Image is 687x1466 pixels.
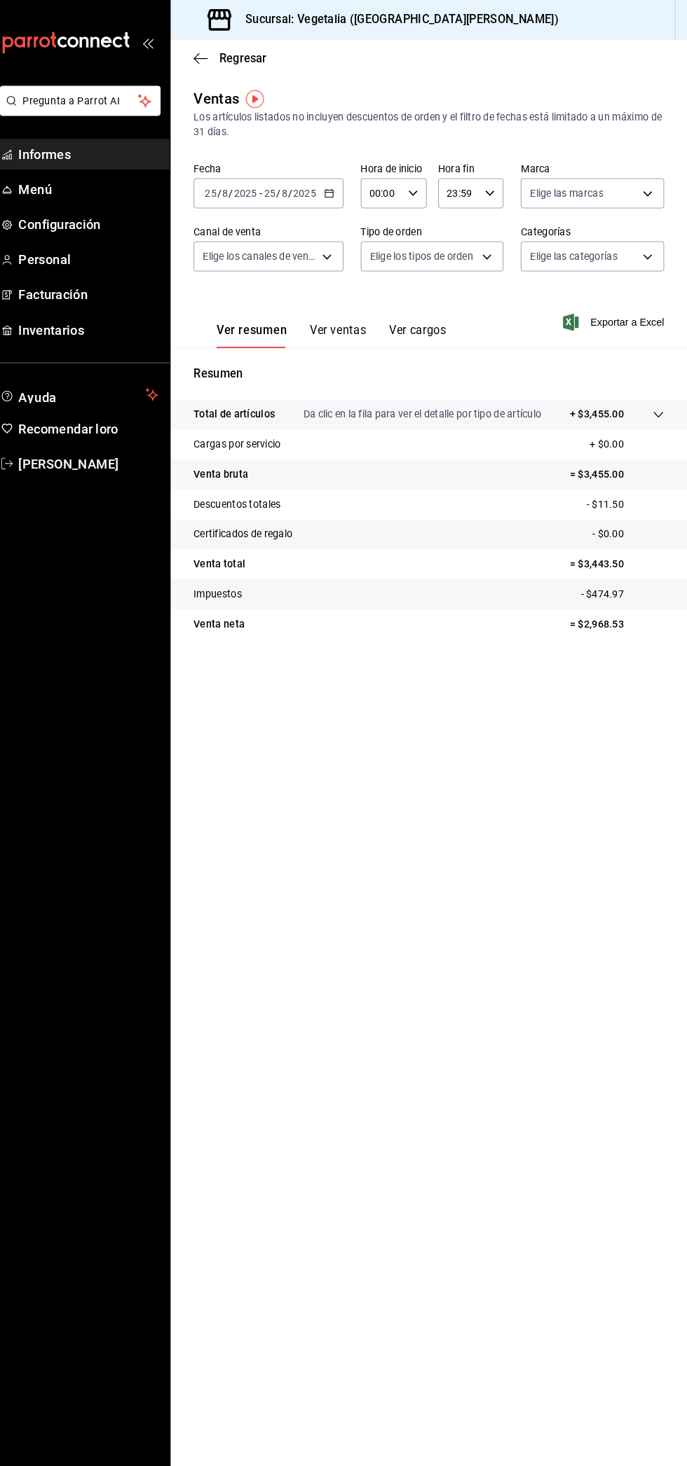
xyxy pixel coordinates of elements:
font: Ver ventas [318,317,374,330]
font: Pregunta a Parrot AI [38,93,133,104]
font: Hora de inicio [368,160,428,171]
font: / [297,184,301,195]
font: / [228,184,232,195]
font: [PERSON_NAME] [34,446,132,461]
input: -- [290,184,297,195]
font: - $474.97 [583,575,625,586]
font: Venta total [205,546,255,557]
font: Categorías [524,221,573,233]
font: Sugerir nueva función [17,1447,116,1458]
img: Tooltip marker [256,88,273,106]
font: Marca [524,160,553,171]
button: Exportar a Excel [569,307,665,324]
font: / [285,184,290,195]
font: Canal de venta [205,221,271,233]
font: = $3,443.50 [573,546,625,557]
font: Elige los tipos de orden [377,245,478,256]
font: Da clic en la fila para ver el detalle por tipo de artículo [312,399,545,410]
font: Fecha [205,160,232,171]
input: -- [232,184,239,195]
font: Personal [34,247,85,261]
button: abrir_cajón_menú [154,36,165,48]
font: Ayuda [34,381,72,396]
input: ---- [301,184,325,195]
button: Pregunta a Parrot AI [15,84,172,113]
font: Tipo de orden [368,221,428,233]
font: Resumen [205,359,253,372]
font: Elige los canales de venta [214,245,326,256]
font: Inventarios [34,315,97,330]
font: - $11.50 [589,487,625,499]
button: Regresar [205,50,276,64]
font: - $0.00 [594,516,625,527]
font: Ver resumen [227,317,296,330]
font: Facturación [34,281,101,296]
font: = $3,455.00 [573,458,625,469]
font: / [239,184,243,195]
font: Elige las marcas [533,184,605,195]
font: = $2,968.53 [573,604,625,616]
font: - [268,184,271,195]
input: -- [273,184,285,195]
font: Venta neta [205,604,254,616]
font: Venta bruta [205,458,258,469]
font: Recomendar loro [34,412,131,427]
font: Cargas por servicio [205,429,290,440]
font: Sucursal: Vegetalia ([GEOGRAPHIC_DATA][PERSON_NAME]) [255,13,562,26]
font: Ventas [205,88,250,105]
font: Certificados de regalo [205,516,301,527]
font: Informes [34,144,85,158]
font: Los artículos listados no incluyen descuentos de orden y el filtro de fechas está limitado a un m... [205,109,662,134]
font: + $0.00 [592,429,625,440]
font: Menú [34,178,67,193]
input: -- [215,184,228,195]
font: Hora fin [444,160,479,171]
font: Regresar [230,50,276,64]
font: Ver cargos [396,317,452,330]
font: Impuestos [205,575,252,586]
div: pestañas de navegación [227,316,451,340]
font: Descuentos totales [205,487,290,499]
font: Elige las categorías [533,245,619,256]
font: + $3,455.00 [573,399,625,410]
font: Exportar a Excel [592,310,665,321]
font: Total de artículos [205,399,284,410]
font: Configuración [34,212,114,227]
a: Pregunta a Parrot AI [10,102,172,116]
input: ---- [243,184,267,195]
